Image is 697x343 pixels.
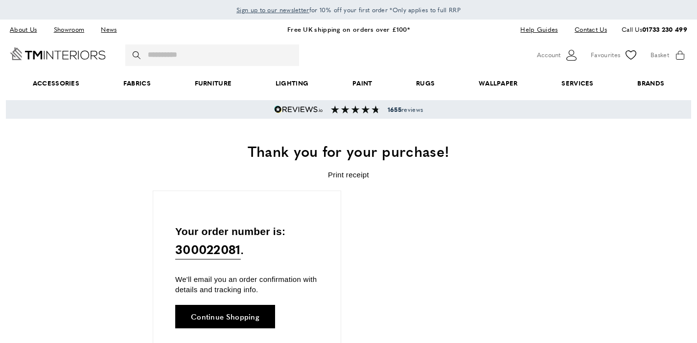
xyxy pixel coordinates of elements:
a: Rugs [394,68,457,98]
a: Paint [330,68,394,98]
a: Lighting [254,68,330,98]
a: Services [540,68,616,98]
span: Continue Shopping [191,313,259,320]
a: Fabrics [101,68,173,98]
a: Print receipt [328,171,369,179]
button: Search [133,44,142,66]
a: Free UK shipping on orders over £100* [287,24,410,34]
span: Favourites [591,50,620,60]
span: reviews [388,106,423,113]
p: Your order number is: . [175,223,319,260]
a: Furniture [173,68,254,98]
a: Wallpaper [457,68,539,98]
a: 300022081 [175,239,241,259]
p: We'll email you an order confirmation with details and tracking info. [175,274,319,295]
a: About Us [10,23,44,36]
a: 01733 230 499 [642,24,687,34]
span: Sign up to our newsletter [236,5,309,14]
a: Brands [616,68,686,98]
span: Thank you for your purchase! [248,140,449,161]
a: Showroom [46,23,92,36]
strong: 300022081 [175,240,241,258]
span: for 10% off your first order *Only applies to full RRP [236,5,461,14]
a: News [93,23,124,36]
span: Accessories [11,68,101,98]
button: Customer Account [537,48,579,63]
a: Contact Us [567,23,607,36]
a: Favourites [591,48,638,63]
p: Call Us [622,24,687,35]
img: Reviews section [331,106,380,113]
span: Account [537,50,560,60]
a: Sign up to our newsletter [236,5,309,15]
img: Reviews.io 5 stars [274,106,323,113]
a: Continue Shopping [175,305,275,328]
strong: 1655 [388,105,401,114]
a: Help Guides [513,23,565,36]
a: Go to Home page [10,47,106,60]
